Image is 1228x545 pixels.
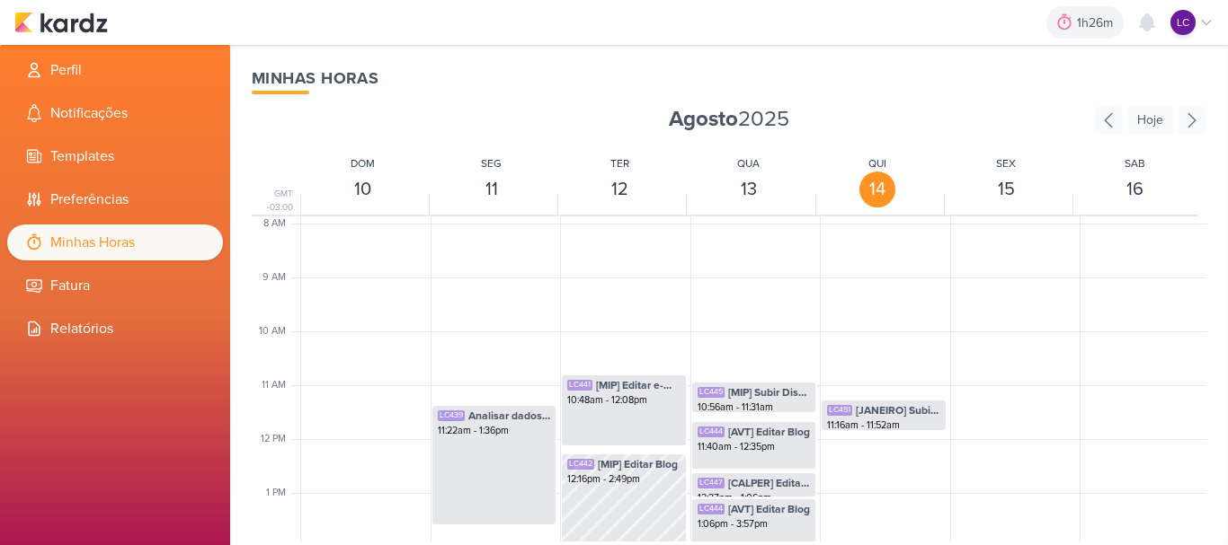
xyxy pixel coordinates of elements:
[1117,171,1152,207] div: 16
[7,311,223,347] li: Relatórios
[567,393,681,408] div: 10:48am - 12:08pm
[468,408,551,424] span: Analisar dados dos e-mails
[474,171,510,207] div: 11
[7,181,223,217] li: Preferências
[602,171,638,207] div: 12
[261,432,297,447] div: 12 PM
[669,106,738,132] strong: Agosto
[596,377,681,393] span: [MIP] Editar e-mail
[1077,13,1118,32] div: 1h26m
[698,504,725,514] div: LC444
[598,456,678,472] span: [MIP] Editar Blog
[263,270,297,286] div: 9 AM
[827,418,940,433] div: 11:16am - 11:52am
[988,171,1024,207] div: 15
[737,155,760,171] div: QUA
[698,478,725,488] div: LC447
[438,424,551,438] div: 11:22am - 1:36pm
[698,400,811,415] div: 10:56am - 11:31am
[481,155,502,171] div: SEG
[728,475,811,491] span: [CALPER] Editar E-mail
[1177,14,1189,31] p: LC
[438,410,465,421] div: LC439
[698,387,725,398] div: LC445
[252,188,297,215] div: GMT -03:00
[567,459,594,470] div: LC442
[827,405,852,416] div: LC451
[7,138,223,174] li: Templates
[252,66,1206,91] div: Minhas Horas
[7,95,223,131] li: Notificações
[7,268,223,303] li: Fatura
[1170,10,1196,35] div: Laís Costa
[856,402,940,418] span: [JANEIRO] Subir Disparo 14/08
[728,501,810,517] span: [AVT] Editar Blog
[345,171,381,207] div: 10
[731,171,767,207] div: 13
[567,472,681,487] div: 12:16pm - 2:49pm
[698,491,811,505] div: 12:37pm - 1:06pm
[1125,155,1145,171] div: SAB
[1126,105,1174,135] div: Hoje
[7,224,223,260] li: Minhas Horas
[351,155,375,171] div: DOM
[859,171,895,207] div: 14
[7,52,223,88] li: Perfil
[698,426,725,437] div: LC444
[266,486,297,501] div: 1 PM
[262,378,297,393] div: 11 AM
[728,424,810,440] span: [AVT] Editar Blog
[567,380,592,391] div: LC441
[14,12,108,33] img: kardz.app
[996,155,1016,171] div: SEX
[698,440,811,454] div: 11:40am - 12:35pm
[868,155,886,171] div: QUI
[728,384,811,400] span: [MIP] Subir Disparo
[698,517,811,532] div: 1:06pm - 3:57pm
[259,324,297,339] div: 10 AM
[263,216,297,232] div: 8 AM
[610,155,629,171] div: TER
[669,105,789,134] span: 2025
